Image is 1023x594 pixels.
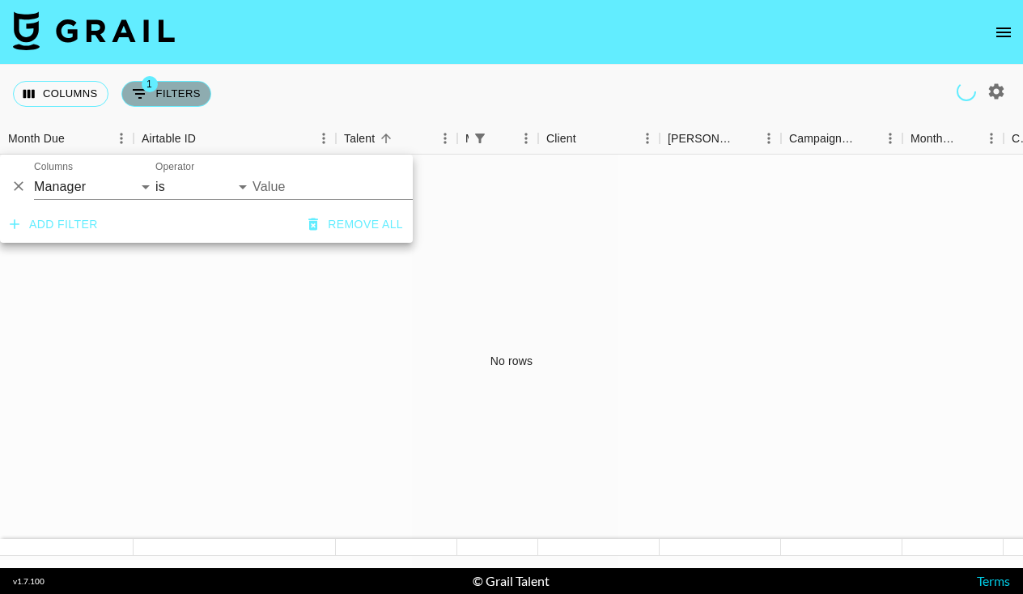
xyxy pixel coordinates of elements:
[957,127,979,150] button: Sort
[302,210,410,240] button: Remove all
[987,16,1020,49] button: open drawer
[635,126,660,151] button: Menu
[734,127,757,150] button: Sort
[433,126,457,151] button: Menu
[13,576,45,587] div: v 1.7.100
[546,123,576,155] div: Client
[34,160,73,174] label: Columns
[469,127,491,150] div: 1 active filter
[781,123,902,155] div: Campaign (Type)
[121,81,211,107] button: Show filters
[6,174,31,198] button: Delete
[3,210,104,240] button: Add filter
[977,573,1010,588] a: Terms
[142,123,196,155] div: Airtable ID
[979,126,1004,151] button: Menu
[789,123,855,155] div: Campaign (Type)
[142,76,158,92] span: 1
[465,123,469,155] div: Manager
[13,11,175,50] img: Grail Talent
[344,123,375,155] div: Talent
[196,127,219,150] button: Sort
[668,123,734,155] div: [PERSON_NAME]
[878,126,902,151] button: Menu
[911,123,957,155] div: Month Due
[514,126,538,151] button: Menu
[155,160,194,174] label: Operator
[491,127,514,150] button: Sort
[538,123,660,155] div: Client
[469,127,491,150] button: Show filters
[134,123,336,155] div: Airtable ID
[757,126,781,151] button: Menu
[312,126,336,151] button: Menu
[576,127,599,150] button: Sort
[336,123,457,155] div: Talent
[65,127,87,150] button: Sort
[8,123,65,155] div: Month Due
[855,127,878,150] button: Sort
[375,127,397,150] button: Sort
[457,123,538,155] div: Manager
[13,81,108,107] button: Select columns
[660,123,781,155] div: Booker
[473,573,550,589] div: © Grail Talent
[902,123,1004,155] div: Month Due
[109,126,134,151] button: Menu
[953,78,979,104] span: Refreshing users, talent, clients, campaigns, managers...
